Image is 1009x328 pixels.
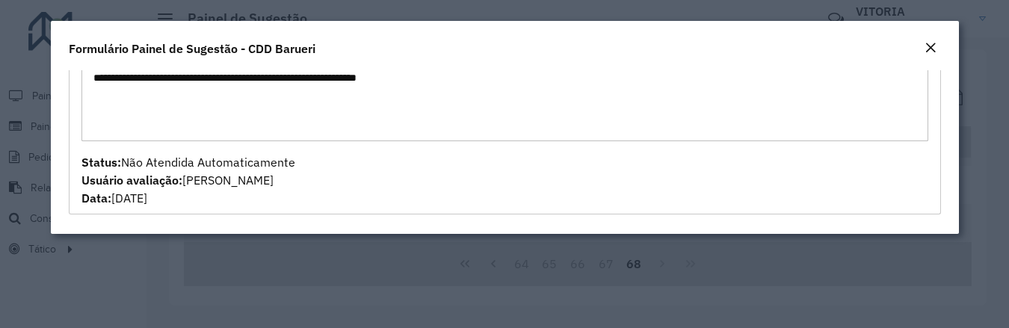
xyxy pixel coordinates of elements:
strong: Status: [81,155,121,170]
button: Close [920,39,941,58]
span: Não Atendida Automaticamente [PERSON_NAME] [DATE] [81,155,295,205]
em: Fechar [925,42,937,54]
h4: Formulário Painel de Sugestão - CDD Barueri [69,40,315,58]
strong: Data: [81,191,111,205]
strong: Usuário avaliação: [81,173,182,188]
